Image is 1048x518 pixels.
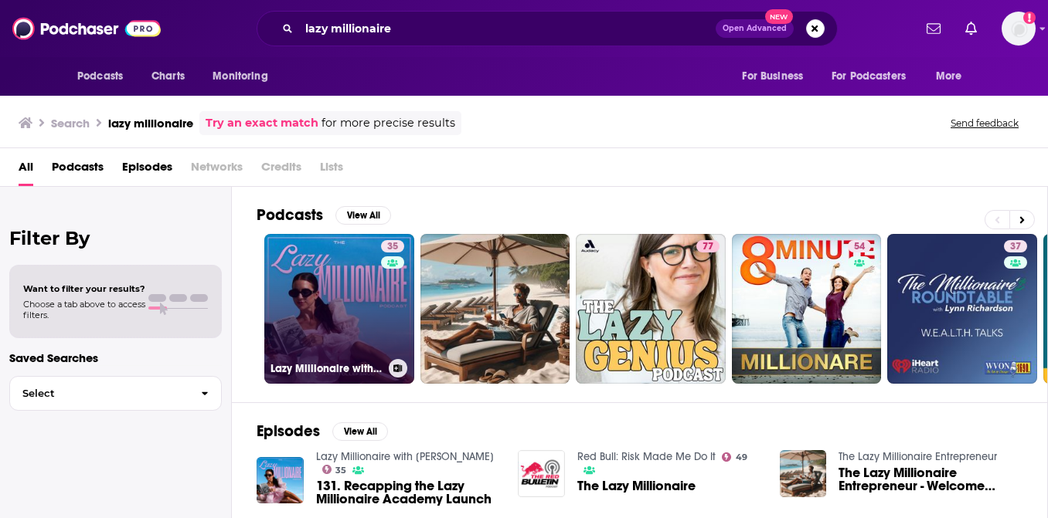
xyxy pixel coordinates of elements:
[577,479,696,493] a: The Lazy Millionaire
[381,240,404,252] a: 35
[936,66,962,87] span: More
[151,66,185,87] span: Charts
[723,25,787,32] span: Open Advanced
[577,450,716,463] a: Red Bull: Risk Made Me Do It
[322,465,347,474] a: 35
[1023,12,1036,24] svg: Add a profile image
[854,239,865,255] span: 54
[320,154,343,186] span: Lists
[518,450,565,497] img: The Lazy Millionaire
[332,422,388,441] button: View All
[742,66,803,87] span: For Business
[722,452,747,462] a: 49
[765,9,793,24] span: New
[77,66,123,87] span: Podcasts
[257,457,304,504] img: 131. Recapping the Lazy Millionaire Academy Launch
[206,114,318,132] a: Try an exact match
[696,240,720,252] a: 77
[202,62,288,91] button: open menu
[703,239,713,255] span: 77
[839,466,1022,493] a: The Lazy Millionaire Entrepreneur - Welcome Podcast
[261,154,301,186] span: Credits
[1004,240,1027,252] a: 37
[52,154,104,186] a: Podcasts
[257,205,323,225] h2: Podcasts
[322,114,455,132] span: for more precise results
[335,206,391,225] button: View All
[576,234,726,384] a: 77
[832,66,906,87] span: For Podcasters
[12,14,161,43] img: Podchaser - Follow, Share and Rate Podcasts
[257,422,388,441] a: EpisodesView All
[51,116,90,130] h3: Search
[335,467,346,474] span: 35
[316,450,494,463] a: Lazy Millionaire with Amie Tollefsrud
[19,154,33,186] a: All
[23,299,145,320] span: Choose a tab above to access filters.
[920,15,947,42] a: Show notifications dropdown
[9,350,222,365] p: Saved Searches
[959,15,983,42] a: Show notifications dropdown
[316,479,500,506] a: 131. Recapping the Lazy Millionaire Academy Launch
[1002,12,1036,46] button: Show profile menu
[9,227,222,249] h2: Filter By
[736,454,747,461] span: 49
[141,62,194,91] a: Charts
[10,388,189,398] span: Select
[822,62,928,91] button: open menu
[731,62,822,91] button: open menu
[716,19,794,38] button: Open AdvancedNew
[23,283,145,294] span: Want to filter your results?
[257,422,320,441] h2: Episodes
[66,62,143,91] button: open menu
[122,154,172,186] a: Episodes
[848,240,871,252] a: 54
[387,239,398,255] span: 35
[1010,239,1021,255] span: 37
[887,234,1037,384] a: 37
[257,205,391,225] a: PodcastsView All
[264,234,414,384] a: 35Lazy Millionaire with [PERSON_NAME]
[780,450,827,497] img: The Lazy Millionaire Entrepreneur - Welcome Podcast
[9,376,222,411] button: Select
[839,450,997,463] a: The Lazy Millionaire Entrepreneur
[191,154,243,186] span: Networks
[108,116,193,130] h3: lazy millionaire
[271,362,383,375] h3: Lazy Millionaire with [PERSON_NAME]
[299,16,716,41] input: Search podcasts, credits, & more...
[213,66,267,87] span: Monitoring
[732,234,882,384] a: 54
[946,117,1023,130] button: Send feedback
[1002,12,1036,46] img: User Profile
[257,11,838,46] div: Search podcasts, credits, & more...
[925,62,982,91] button: open menu
[1002,12,1036,46] span: Logged in as heidi.egloff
